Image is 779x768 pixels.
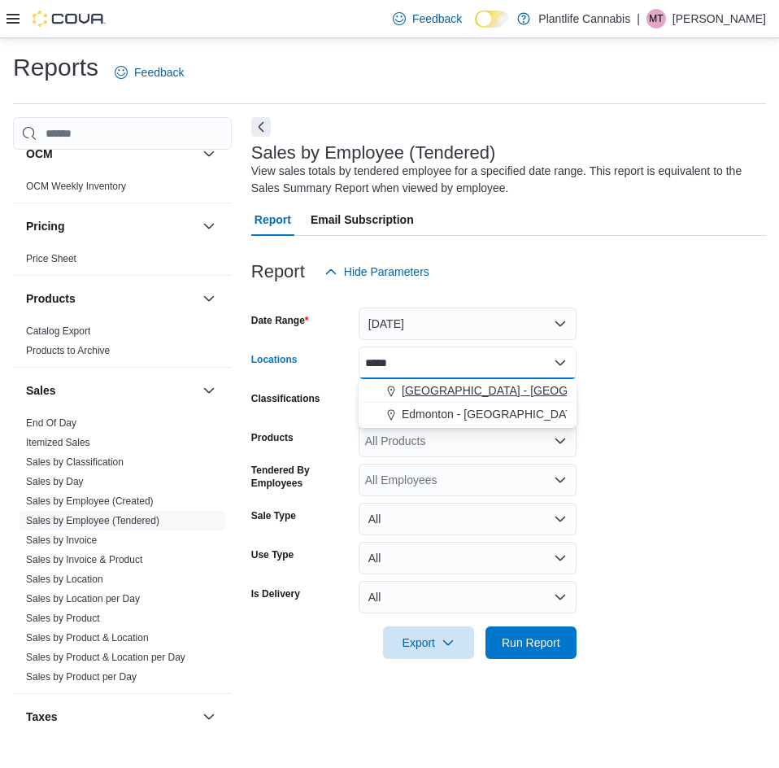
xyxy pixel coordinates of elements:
label: Locations [251,353,298,366]
a: OCM Weekly Inventory [26,181,126,192]
span: Sales by Classification [26,456,124,469]
p: [PERSON_NAME] [672,9,766,28]
h3: Pricing [26,218,64,234]
p: Plantlife Cannabis [538,9,630,28]
button: All [359,581,577,613]
a: Products to Archive [26,345,110,356]
a: Sales by Employee (Tendered) [26,515,159,526]
span: End Of Day [26,417,76,430]
a: End Of Day [26,417,76,429]
h3: Report [251,262,305,281]
span: Hide Parameters [344,264,429,280]
label: Classifications [251,392,320,405]
span: Export [393,626,464,659]
h3: Taxes [26,709,58,725]
button: [GEOGRAPHIC_DATA] - [GEOGRAPHIC_DATA] [359,379,577,403]
button: Sales [26,382,196,399]
a: Feedback [108,56,190,89]
span: [GEOGRAPHIC_DATA] - [GEOGRAPHIC_DATA] [402,382,649,399]
label: Date Range [251,314,309,327]
button: OCM [26,146,196,162]
span: OCM Weekly Inventory [26,180,126,193]
h1: Reports [13,51,98,84]
span: Feedback [412,11,462,27]
a: Sales by Invoice & Product [26,554,142,565]
span: Sales by Product per Day [26,670,137,683]
button: Open list of options [554,434,567,447]
a: Sales by Location per Day [26,593,140,604]
span: Feedback [134,64,184,81]
label: Is Delivery [251,587,300,600]
img: Cova [33,11,106,27]
div: Pricing [13,249,232,275]
button: Pricing [26,218,196,234]
a: Sales by Employee (Created) [26,495,154,507]
button: All [359,542,577,574]
span: MT [649,9,663,28]
h3: Sales by Employee (Tendered) [251,143,496,163]
a: Price Sheet [26,253,76,264]
div: Choose from the following options [359,379,577,426]
span: Sales by Invoice & Product [26,553,142,566]
a: Sales by Product [26,613,100,624]
h3: OCM [26,146,53,162]
div: Michael Talbot [646,9,666,28]
p: | [637,9,640,28]
span: Sales by Product [26,612,100,625]
button: Products [26,290,196,307]
span: Sales by Product & Location per Day [26,651,185,664]
span: Sales by Location [26,573,103,586]
h3: Sales [26,382,56,399]
a: Sales by Classification [26,456,124,468]
span: Sales by Invoice [26,534,97,547]
span: Itemized Sales [26,436,90,449]
a: Itemized Sales [26,437,90,448]
span: Run Report [502,635,560,651]
span: Sales by Product & Location [26,631,149,644]
a: Feedback [386,2,468,35]
h3: Products [26,290,76,307]
label: Tendered By Employees [251,464,352,490]
button: Sales [199,381,219,400]
a: Sales by Location [26,574,103,585]
button: Next [251,117,271,137]
span: Products to Archive [26,344,110,357]
label: Sale Type [251,509,296,522]
div: Products [13,321,232,367]
button: Edmonton - [GEOGRAPHIC_DATA] South [359,403,577,426]
span: Email Subscription [311,203,414,236]
div: OCM [13,177,232,203]
a: Sales by Day [26,476,84,487]
button: Products [199,289,219,308]
button: Run Report [485,626,577,659]
a: Catalog Export [26,325,90,337]
span: Edmonton - [GEOGRAPHIC_DATA] South [402,406,615,422]
span: Sales by Day [26,475,84,488]
span: Catalog Export [26,325,90,338]
label: Use Type [251,548,294,561]
input: Dark Mode [475,11,509,28]
button: Hide Parameters [318,255,436,288]
span: Sales by Employee (Created) [26,495,154,508]
button: Close list of options [554,356,567,369]
div: Sales [13,413,232,693]
span: Price Sheet [26,252,76,265]
button: Export [383,626,474,659]
button: Open list of options [554,473,567,487]
a: Sales by Product & Location [26,632,149,644]
button: Taxes [26,709,196,725]
span: Sales by Location per Day [26,592,140,605]
div: View sales totals by tendered employee for a specified date range. This report is equivalent to t... [251,163,758,197]
label: Products [251,431,294,444]
button: All [359,503,577,535]
span: Report [255,203,291,236]
a: Sales by Product & Location per Day [26,652,185,663]
button: OCM [199,144,219,164]
span: Sales by Employee (Tendered) [26,514,159,527]
a: Sales by Invoice [26,535,97,546]
button: Pricing [199,216,219,236]
button: [DATE] [359,308,577,340]
button: Taxes [199,707,219,727]
a: Sales by Product per Day [26,671,137,683]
